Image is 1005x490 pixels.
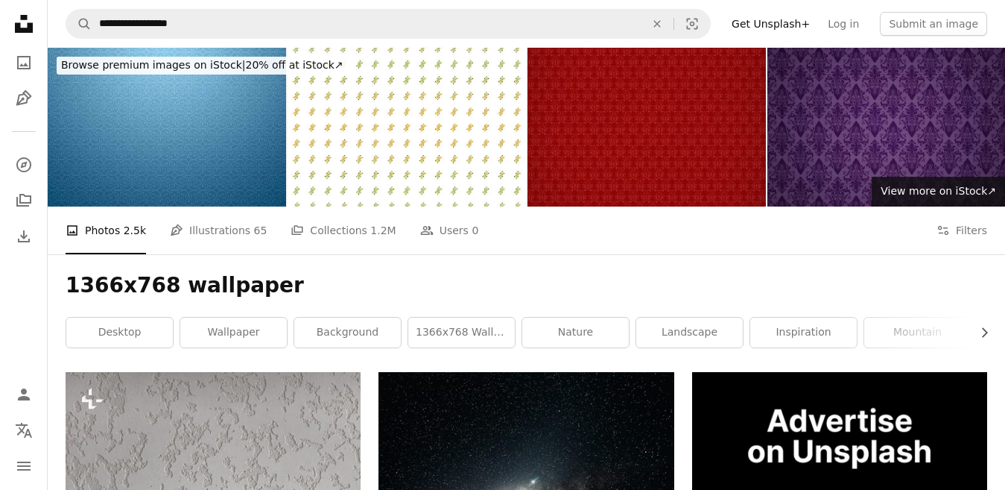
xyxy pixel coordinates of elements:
[66,318,173,348] a: desktop
[48,48,357,84] a: Browse premium images on iStock|20% off at iStock↗
[9,222,39,251] a: Download History
[472,222,478,239] span: 0
[420,207,479,254] a: Users 0
[370,222,396,239] span: 1.2M
[9,380,39,409] a: Log in / Sign up
[881,185,996,197] span: View more on iStock ↗
[66,464,361,477] a: a close up of a wall with white paint
[750,318,857,348] a: inspiration
[674,10,710,38] button: Visual search
[9,186,39,216] a: Collections
[294,318,401,348] a: background
[880,12,987,36] button: Submit an image
[9,84,39,113] a: Illustrations
[288,48,526,207] img: pattern background
[9,451,39,481] button: Menu
[61,59,245,71] span: Browse premium images on iStock |
[636,318,743,348] a: landscape
[408,318,515,348] a: 1366x768 wallpaper anime
[170,207,267,254] a: Illustrations 65
[48,48,286,207] img: Colorful ornaments on blue background
[864,318,971,348] a: mountain
[66,9,711,39] form: Find visuals sitewide
[180,318,287,348] a: wallpaper
[527,48,766,207] img: Floral Wallpaper
[819,12,868,36] a: Log in
[971,318,987,348] button: scroll list to the right
[641,10,673,38] button: Clear
[872,177,1005,207] a: View more on iStock↗
[291,207,396,254] a: Collections 1.2M
[61,59,343,71] span: 20% off at iStock ↗
[254,222,267,239] span: 65
[9,150,39,180] a: Explore
[522,318,629,348] a: nature
[66,10,92,38] button: Search Unsplash
[936,207,987,254] button: Filters
[378,464,673,477] a: silhouette of off-road car
[723,12,819,36] a: Get Unsplash+
[9,415,39,445] button: Language
[9,48,39,78] a: Photos
[66,272,987,299] h1: 1366x768 wallpaper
